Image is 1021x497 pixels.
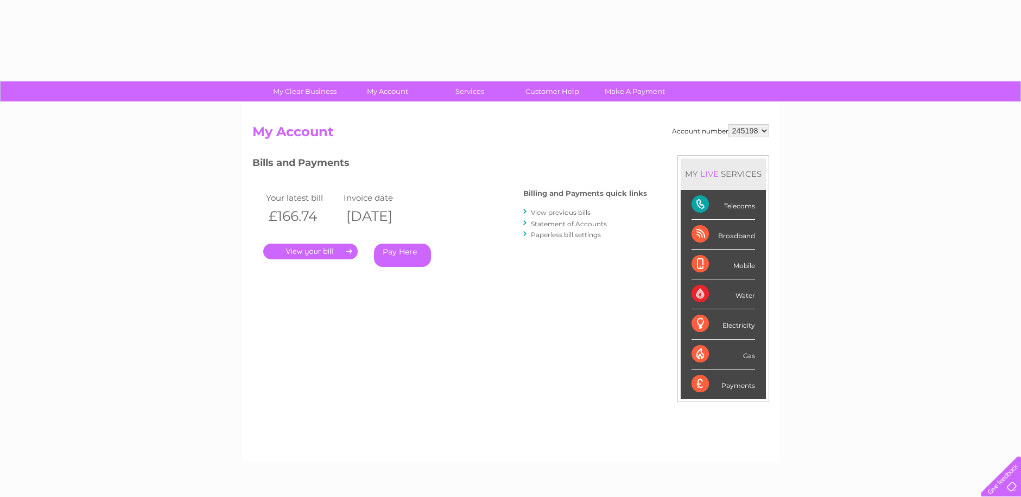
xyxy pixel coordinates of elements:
div: Gas [692,340,755,369]
td: Your latest bill [263,190,341,205]
div: Water [692,279,755,309]
td: Invoice date [341,190,419,205]
div: Broadband [692,220,755,250]
a: Make A Payment [590,81,680,101]
a: Paperless bill settings [531,231,601,239]
div: Payments [692,369,755,399]
div: Account number [672,124,769,137]
a: Services [425,81,515,101]
a: Pay Here [374,244,431,267]
div: Telecoms [692,190,755,220]
a: Customer Help [508,81,597,101]
a: . [263,244,358,259]
h2: My Account [252,124,769,145]
a: My Clear Business [260,81,350,101]
th: [DATE] [341,205,419,227]
div: MY SERVICES [681,158,766,189]
div: Mobile [692,250,755,279]
div: Electricity [692,309,755,339]
a: View previous bills [531,208,591,216]
a: Statement of Accounts [531,220,607,228]
th: £166.74 [263,205,341,227]
div: LIVE [698,169,721,179]
h4: Billing and Payments quick links [523,189,647,197]
h3: Bills and Payments [252,155,647,174]
a: My Account [343,81,432,101]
